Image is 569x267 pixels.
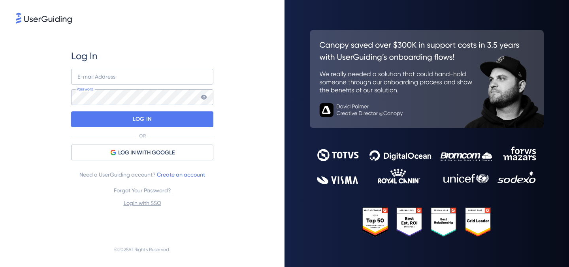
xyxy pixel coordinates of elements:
[114,187,171,194] a: Forgot Your Password?
[124,200,161,206] a: Login with SSO
[79,170,205,179] span: Need a UserGuiding account?
[157,171,205,178] a: Create an account
[310,30,544,128] img: 26c0aa7c25a843aed4baddd2b5e0fa68.svg
[118,148,175,158] span: LOG IN WITH GOOGLE
[139,133,146,139] p: OR
[71,69,213,85] input: example@company.com
[317,147,537,184] img: 9302ce2ac39453076f5bc0f2f2ca889b.svg
[133,113,151,126] p: LOG IN
[71,50,98,62] span: Log In
[16,13,72,24] img: 8faab4ba6bc7696a72372aa768b0286c.svg
[362,207,491,237] img: 25303e33045975176eb484905ab012ff.svg
[114,245,170,254] span: © 2025 All Rights Reserved.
